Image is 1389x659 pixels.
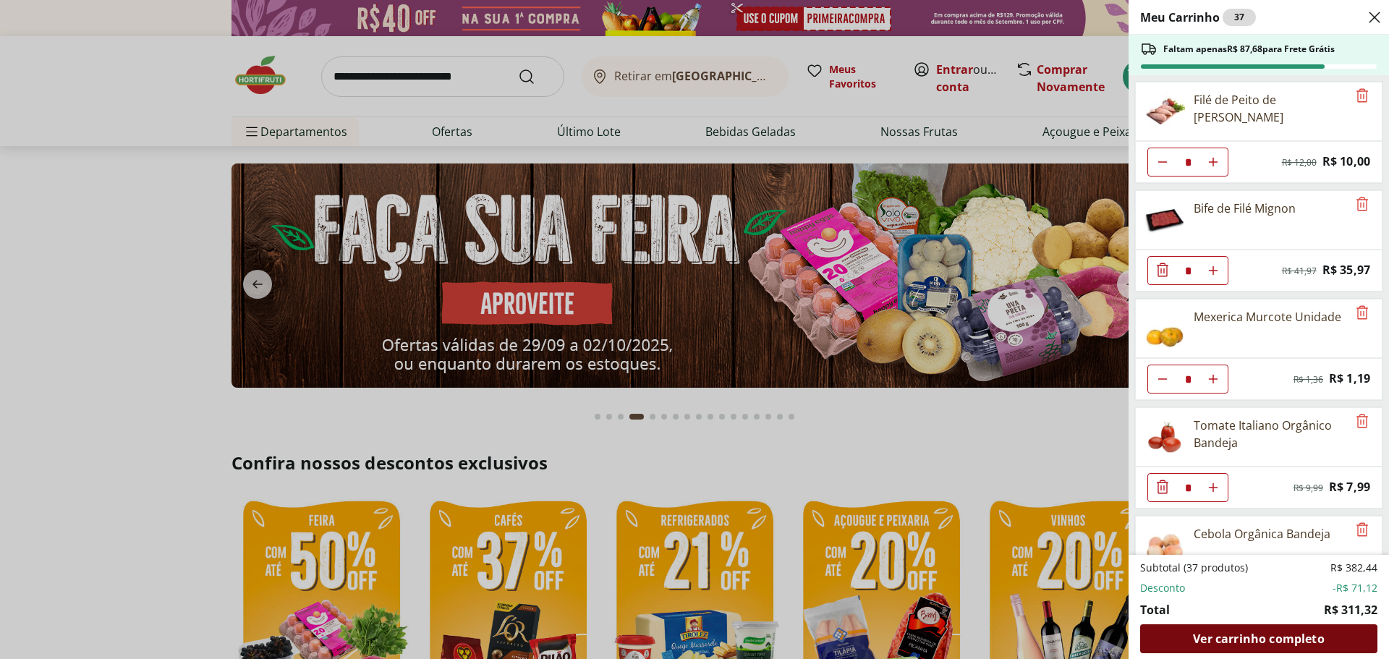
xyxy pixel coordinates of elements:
[1177,257,1199,284] input: Quantidade Atual
[1163,43,1335,55] span: Faltam apenas R$ 87,68 para Frete Grátis
[1322,152,1370,171] span: R$ 10,00
[1140,561,1248,575] span: Subtotal (37 produtos)
[1282,265,1317,277] span: R$ 41,97
[1144,91,1185,132] img: Filé de Peito de Frango Resfriado
[1194,91,1347,126] div: Filé de Peito de [PERSON_NAME]
[1148,256,1177,285] button: Diminuir Quantidade
[1148,473,1177,502] button: Diminuir Quantidade
[1140,9,1256,26] h2: Meu Carrinho
[1148,365,1177,394] button: Diminuir Quantidade
[1329,477,1370,497] span: R$ 7,99
[1194,200,1296,217] div: Bife de Filé Mignon
[1194,525,1330,543] div: Cebola Orgânica Bandeja
[1140,581,1185,595] span: Desconto
[1223,9,1256,26] div: 37
[1354,413,1371,430] button: Remove
[1148,148,1177,177] button: Diminuir Quantidade
[1144,200,1185,240] img: Principal
[1329,369,1370,388] span: R$ 1,19
[1333,581,1377,595] span: -R$ 71,12
[1354,196,1371,213] button: Remove
[1199,148,1228,177] button: Aumentar Quantidade
[1199,473,1228,502] button: Aumentar Quantidade
[1322,260,1370,280] span: R$ 35,97
[1324,601,1377,618] span: R$ 311,32
[1140,601,1170,618] span: Total
[1199,256,1228,285] button: Aumentar Quantidade
[1177,148,1199,176] input: Quantidade Atual
[1144,308,1185,349] img: Principal
[1199,365,1228,394] button: Aumentar Quantidade
[1294,482,1323,494] span: R$ 9,99
[1282,157,1317,169] span: R$ 12,00
[1177,365,1199,393] input: Quantidade Atual
[1330,561,1377,575] span: R$ 382,44
[1194,308,1341,326] div: Mexerica Murcote Unidade
[1140,624,1377,653] a: Ver carrinho completo
[1193,633,1324,645] span: Ver carrinho completo
[1354,522,1371,539] button: Remove
[1354,305,1371,322] button: Remove
[1194,417,1347,451] div: Tomate Italiano Orgânico Bandeja
[1354,88,1371,105] button: Remove
[1144,417,1185,457] img: Principal
[1177,474,1199,501] input: Quantidade Atual
[1144,525,1185,566] img: Principal
[1294,374,1323,386] span: R$ 1,36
